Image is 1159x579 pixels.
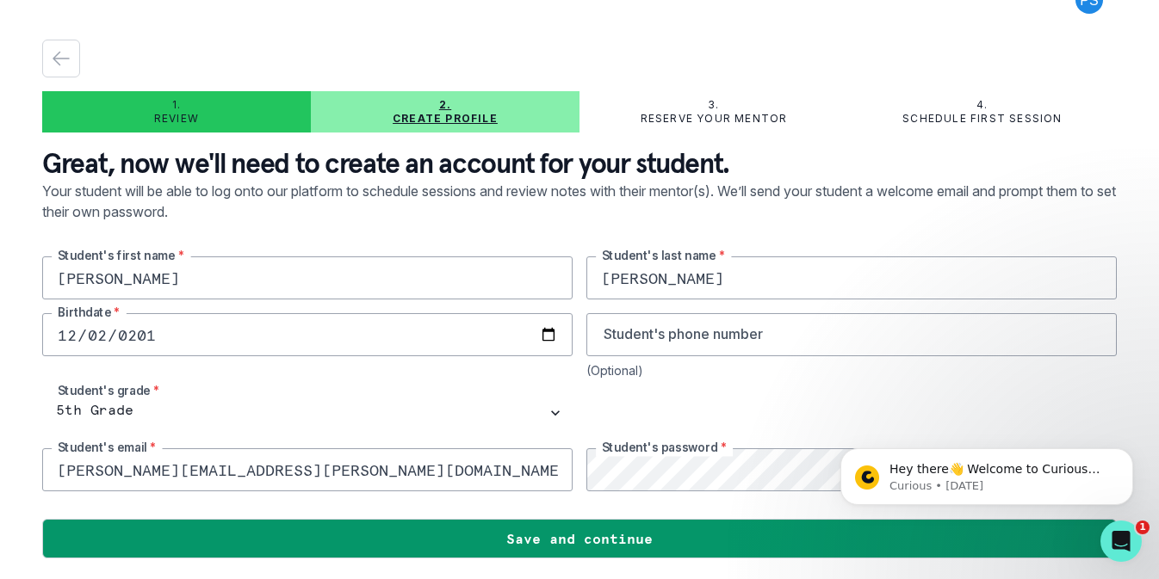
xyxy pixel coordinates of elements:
p: 3. [708,98,719,112]
span: 1 [1136,520,1150,534]
div: (Optional) [586,363,1117,378]
iframe: Intercom live chat [1100,520,1142,562]
p: Reserve your mentor [641,112,788,126]
button: Save and continue [42,519,1117,558]
p: 1. [172,98,181,112]
p: Review [154,112,199,126]
p: Schedule first session [902,112,1062,126]
p: Great, now we'll need to create an account for your student. [42,146,1117,181]
p: Your student will be able to log onto our platform to schedule sessions and review notes with the... [42,181,1117,256]
span: Hey there👋 Welcome to Curious Cardinals 🙌 Take a look around! If you have any questions or are ex... [75,50,294,149]
iframe: Intercom notifications message [815,412,1159,533]
p: 2. [439,98,451,112]
p: Create profile [393,112,498,126]
p: 4. [976,98,988,112]
p: Message from Curious, sent 6d ago [75,66,297,82]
